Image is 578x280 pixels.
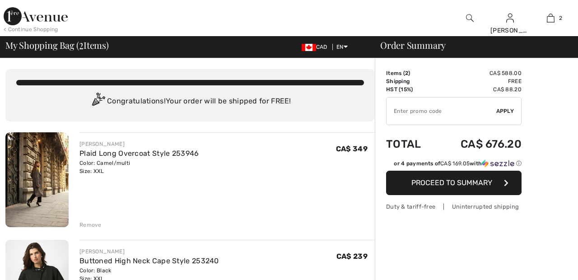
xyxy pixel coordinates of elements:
[547,13,555,23] img: My Bag
[386,69,435,77] td: Items ( )
[394,159,522,168] div: or 4 payments of with
[5,41,109,50] span: My Shopping Bag ( Items)
[411,178,492,187] span: Proceed to Summary
[386,129,435,159] td: Total
[302,44,331,50] span: CAD
[506,14,514,22] a: Sign In
[79,140,199,148] div: [PERSON_NAME]
[79,257,219,265] a: Buttoned High Neck Cape Style 253240
[386,85,435,93] td: HST (15%)
[435,85,522,93] td: CA$ 88.20
[490,26,530,35] div: [PERSON_NAME]
[336,252,368,261] span: CA$ 239
[506,13,514,23] img: My Info
[5,132,69,227] img: Plaid Long Overcoat Style 253946
[386,77,435,85] td: Shipping
[440,160,470,167] span: CA$ 169.05
[79,159,199,175] div: Color: Camel/multi Size: XXL
[387,98,496,125] input: Promo code
[4,7,68,25] img: 1ère Avenue
[559,14,562,22] span: 2
[435,69,522,77] td: CA$ 588.00
[531,13,570,23] a: 2
[4,25,58,33] div: < Continue Shopping
[386,202,522,211] div: Duty & tariff-free | Uninterrupted shipping
[482,159,514,168] img: Sezzle
[386,159,522,171] div: or 4 payments ofCA$ 169.05withSezzle Click to learn more about Sezzle
[466,13,474,23] img: search the website
[79,247,219,256] div: [PERSON_NAME]
[336,44,348,50] span: EN
[405,70,408,76] span: 2
[79,149,199,158] a: Plaid Long Overcoat Style 253946
[302,44,316,51] img: Canadian Dollar
[79,221,102,229] div: Remove
[336,145,368,153] span: CA$ 349
[89,93,107,111] img: Congratulation2.svg
[496,107,514,115] span: Apply
[369,41,573,50] div: Order Summary
[79,38,84,50] span: 2
[435,77,522,85] td: Free
[386,171,522,195] button: Proceed to Summary
[16,93,364,111] div: Congratulations! Your order will be shipped for FREE!
[435,129,522,159] td: CA$ 676.20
